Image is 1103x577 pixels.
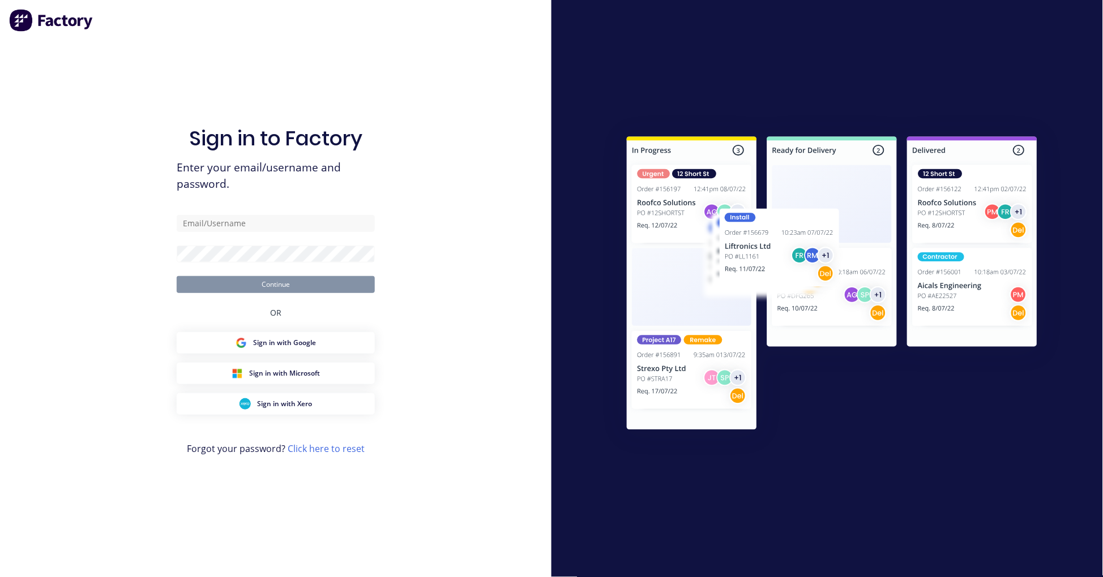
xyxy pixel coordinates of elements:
span: Sign in with Microsoft [250,368,320,378]
img: Sign in [602,114,1062,457]
h1: Sign in to Factory [189,126,362,150]
button: Continue [177,276,375,293]
img: Google Sign in [236,337,247,348]
button: Xero Sign inSign in with Xero [177,393,375,415]
div: OR [270,293,281,332]
span: Forgot your password? [187,442,365,455]
span: Sign in with Google [254,338,317,348]
input: Email/Username [177,215,375,232]
button: Microsoft Sign inSign in with Microsoft [177,363,375,384]
button: Google Sign inSign in with Google [177,332,375,354]
img: Factory [9,9,94,32]
img: Xero Sign in [240,398,251,410]
span: Enter your email/username and password. [177,160,375,192]
span: Sign in with Xero [258,399,313,409]
a: Click here to reset [288,442,365,455]
img: Microsoft Sign in [232,368,243,379]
